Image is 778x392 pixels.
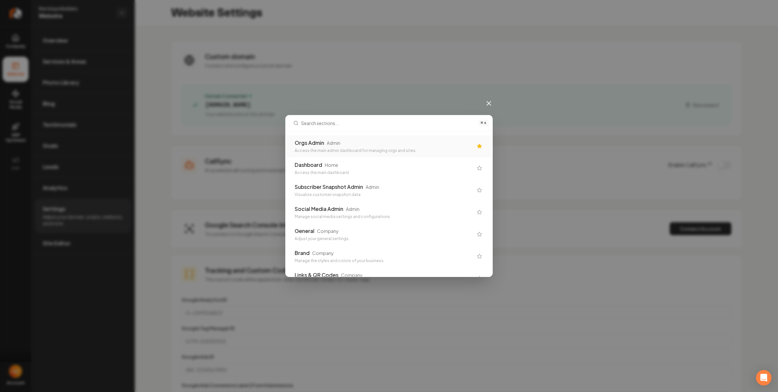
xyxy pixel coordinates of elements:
div: Manage the styles and colors of your business. [295,258,473,263]
div: Admin [346,206,360,212]
div: Company [341,272,363,278]
div: Admin [327,140,340,146]
div: Adjust your general settings. [295,236,473,241]
div: Social Media Admin [295,205,343,213]
div: Company [317,228,339,234]
div: Subscriber Snapshot Admin [295,183,363,191]
input: Search sections... [301,115,475,131]
div: Links & QR Codes [295,271,338,279]
div: Search sections... [286,131,492,277]
div: Admin [366,184,379,190]
div: Access the main admin dashboard for managing orgs and sites [295,148,473,153]
div: Orgs Admin [295,139,324,147]
div: Visualize customer snapshot data [295,192,473,197]
div: Access the main dashboard [295,170,473,175]
div: Brand [295,249,310,257]
div: Open Intercom Messenger [756,370,772,386]
div: Company [312,250,334,256]
div: Dashboard [295,161,322,169]
div: Manage social media settings and configurations [295,214,473,219]
div: General [295,227,314,235]
div: Home [325,162,338,168]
